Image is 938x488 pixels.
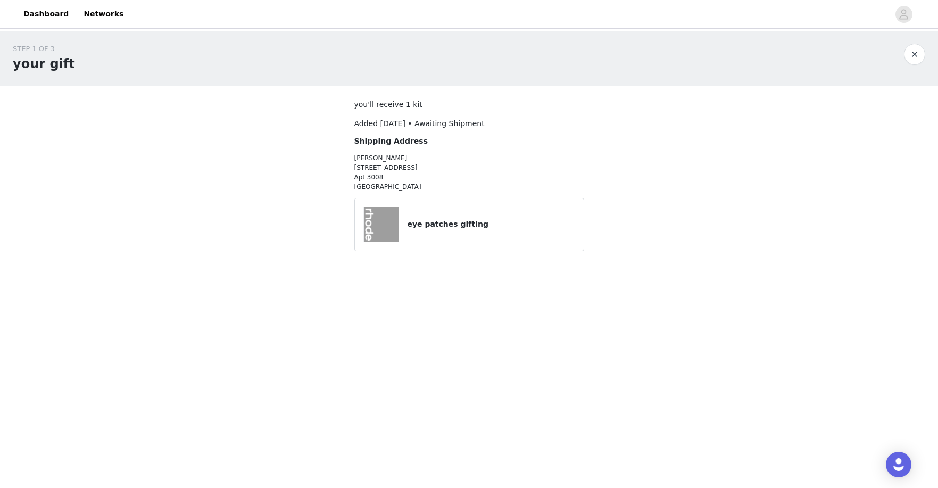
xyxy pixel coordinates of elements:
[407,219,575,230] h4: eye patches gifting
[17,2,75,26] a: Dashboard
[354,153,584,192] p: [PERSON_NAME] [STREET_ADDRESS] Apt 3008 [GEOGRAPHIC_DATA]
[354,99,584,110] p: you'll receive 1 kit
[13,54,75,73] h1: your gift
[13,44,75,54] div: STEP 1 OF 3
[899,6,909,23] div: avatar
[364,207,399,242] img: eye patches gifting
[354,119,485,128] span: Added [DATE] • Awaiting Shipment
[886,452,911,477] div: Open Intercom Messenger
[77,2,130,26] a: Networks
[354,136,584,147] h4: Shipping Address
